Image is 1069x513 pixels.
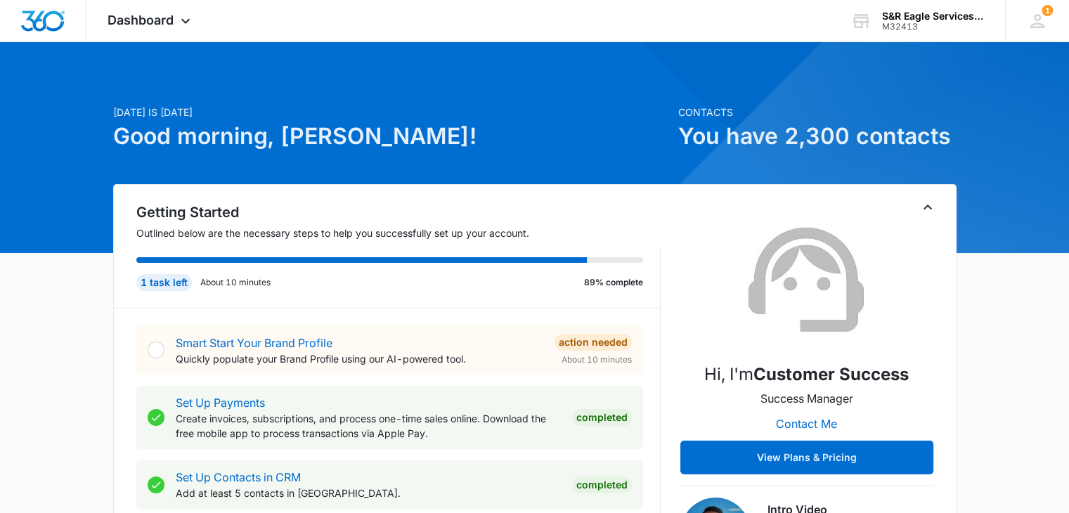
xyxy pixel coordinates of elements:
div: account id [882,22,985,32]
h2: Getting Started [136,202,661,223]
p: Quickly populate your Brand Profile using our AI-powered tool. [176,351,543,366]
span: Dashboard [108,13,174,27]
p: Success Manager [760,390,853,407]
strong: Customer Success [753,364,909,384]
p: 89% complete [584,276,643,289]
p: Contacts [678,105,957,119]
a: Set Up Contacts in CRM [176,470,301,484]
p: Add at least 5 contacts in [GEOGRAPHIC_DATA]. [176,486,561,500]
span: 1 [1042,5,1053,16]
p: Create invoices, subscriptions, and process one-time sales online. Download the free mobile app t... [176,411,561,441]
span: About 10 minutes [562,353,632,366]
h1: Good morning, [PERSON_NAME]! [113,119,670,153]
h1: You have 2,300 contacts [678,119,957,153]
div: notifications count [1042,5,1053,16]
p: About 10 minutes [200,276,271,289]
p: [DATE] is [DATE] [113,105,670,119]
p: Hi, I'm [704,362,909,387]
button: View Plans & Pricing [680,441,933,474]
div: 1 task left [136,274,192,291]
div: Completed [572,476,632,493]
div: account name [882,11,985,22]
img: Customer Success [737,210,877,351]
div: Action Needed [555,334,632,351]
a: Smart Start Your Brand Profile [176,336,332,350]
a: Set Up Payments [176,396,265,410]
button: Contact Me [762,407,851,441]
div: Completed [572,409,632,426]
button: Toggle Collapse [919,199,936,216]
p: Outlined below are the necessary steps to help you successfully set up your account. [136,226,661,240]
